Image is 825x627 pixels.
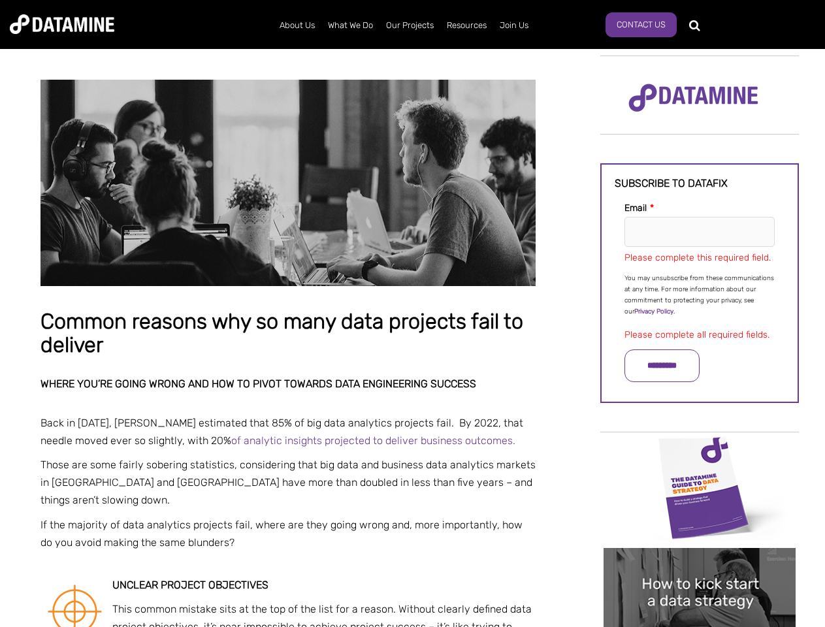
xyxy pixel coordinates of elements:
[624,202,647,214] span: Email
[10,14,114,34] img: Datamine
[604,434,796,541] img: Data Strategy Cover thumbnail
[380,8,440,42] a: Our Projects
[40,378,536,390] h2: Where you’re going wrong and how to pivot towards data engineering success
[231,434,515,447] a: of analytic insights projected to deliver business outcomes.
[40,516,536,551] p: If the majority of data analytics projects fail, where are they going wrong and, more importantly...
[620,75,767,121] img: Datamine Logo No Strapline - Purple
[634,308,673,315] a: Privacy Policy
[615,178,785,189] h3: Subscribe to datafix
[40,414,536,449] p: Back in [DATE], [PERSON_NAME] estimated that 85% of big data analytics projects fail. By 2022, th...
[624,252,771,263] label: Please complete this required field.
[624,273,775,317] p: You may unsubscribe from these communications at any time. For more information about our commitm...
[606,12,677,37] a: Contact Us
[321,8,380,42] a: What We Do
[624,329,769,340] label: Please complete all required fields.
[493,8,535,42] a: Join Us
[40,456,536,509] p: Those are some fairly sobering statistics, considering that big data and business data analytics ...
[40,310,536,357] h1: Common reasons why so many data projects fail to deliver
[40,80,536,286] img: Common reasons why so many data projects fail to deliver
[273,8,321,42] a: About Us
[440,8,493,42] a: Resources
[112,579,268,591] strong: Unclear project objectives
